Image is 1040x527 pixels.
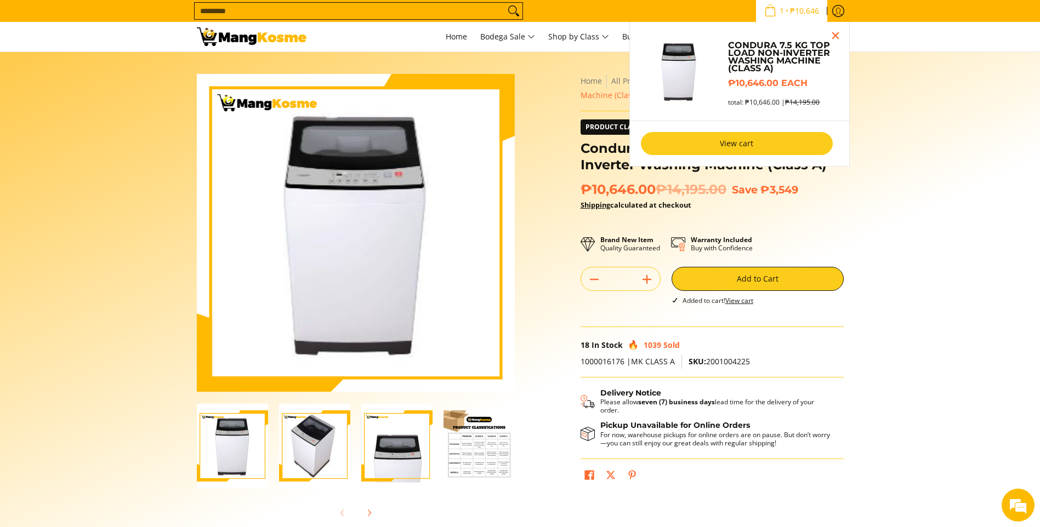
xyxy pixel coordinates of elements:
img: condura-7.5kg-topload-non-inverter-washing-machine-class-c-full-view-mang-kosme [643,33,715,110]
p: For now, warehouse pickups for online orders are on pause. But don’t worry—you can still enjoy ou... [600,431,833,447]
s: ₱14,195.00 [785,98,820,107]
a: Bulk Center [617,22,670,51]
span: Home [446,31,467,42]
span: • [761,5,822,17]
span: SKU: [689,356,706,366]
img: condura-7.5kg-topload-non-inverter-washing-machine-class-c-full-view-mang-kosme [207,74,504,392]
p: Please allow lead time for the delivery of your order. [600,398,833,414]
a: Home [581,76,602,86]
img: Condura 7.5 KG Top Load Non-Inverter Washing Machine (Class A)-3 [361,404,433,489]
nav: Breadcrumbs [581,74,844,102]
a: Post on X [603,467,618,486]
a: Share on Facebook [582,467,597,486]
button: Next [357,501,381,525]
img: Condura 7.5 KG Top Load Non-Inverter Washing Machine (Class A)-4 [444,410,515,482]
a: Home [440,22,473,51]
nav: Main Menu [317,22,844,51]
a: Pin on Pinterest [624,467,640,486]
strong: seven (7) business days [638,397,715,406]
a: Shop by Class [543,22,615,51]
span: Bulk Center [622,31,665,42]
button: Shipping & Delivery [581,388,833,415]
span: In Stock [592,340,623,350]
a: Bodega Sale [475,22,541,51]
h1: Condura 7.5 KG Top Load Non-Inverter Washing Machine (Class A) [581,140,844,173]
span: ₱3,549 [760,183,798,196]
strong: calculated at checkout [581,200,691,210]
span: Sold [663,340,680,350]
img: Condura 7.5 KG Top Load Non-Inverter Washing Machine (Class A)-2 [279,404,350,489]
span: ₱10,646.00 [581,181,726,198]
p: Quality Guaranteed [600,236,660,252]
span: Product Class [581,120,644,134]
button: Search [505,3,522,19]
a: All Products [611,76,655,86]
h6: ₱10,646.00 each [728,78,838,89]
img: Condura 7.5 KG Top Load Non-Inverter Washing Machine (Class A) | Mang Kosme [197,27,306,46]
span: Bodega Sale [480,30,535,44]
span: 18 [581,340,589,350]
span: 1 [778,7,786,15]
span: ₱10,646 [788,7,821,15]
span: Condura 7.5 KG Top Load Non-Inverter Washing Machine (Class A) [581,76,843,100]
a: Product Class Class A [581,119,694,135]
span: Save [732,183,758,196]
a: Shipping [581,200,610,210]
button: Add [634,271,660,288]
span: Added to cart! [683,296,753,305]
span: 2001004225 [689,356,750,366]
strong: Warranty Included [691,235,752,244]
p: Buy with Confidence [691,236,753,252]
button: Close pop up [827,27,844,44]
span: 1039 [644,340,661,350]
strong: Pickup Unavailable for Online Orders [600,420,750,430]
button: Add to Cart [672,267,844,291]
a: Condura 7.5 KG Top Load Non-Inverter Washing Machine (Class A) [728,42,838,72]
strong: Brand New Item [600,235,653,244]
img: condura-7.5kg-topload-non-inverter-washing-machine-class-c-full-view-mang-kosme [197,404,268,489]
span: total: ₱10,646.00 | [728,98,820,106]
strong: Delivery Notice [600,388,661,398]
ul: Sub Menu [629,22,850,167]
button: Subtract [581,271,607,288]
a: View cart [725,296,753,305]
span: Shop by Class [548,30,609,44]
span: 1000016176 |MK CLASS A [581,356,675,366]
a: View cart [641,132,833,155]
del: ₱14,195.00 [656,181,726,198]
